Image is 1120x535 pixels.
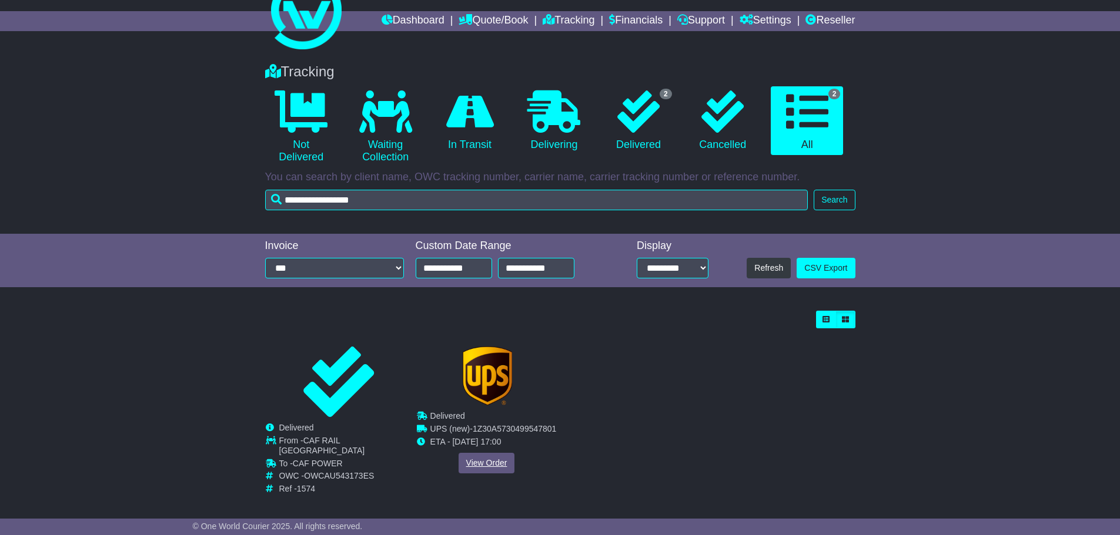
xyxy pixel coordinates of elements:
a: Quote/Book [459,11,528,31]
button: Refresh [747,258,791,278]
span: Delivered [430,411,464,420]
span: ETA - [DATE] 17:00 [430,437,501,446]
a: Financials [609,11,663,31]
td: From - [279,436,412,459]
div: Invoice [265,240,404,253]
button: Search [814,190,855,210]
a: 2 Delivered [602,86,674,156]
td: - [430,424,556,437]
a: Cancelled [687,86,759,156]
span: CAF POWER [293,459,343,468]
a: Settings [740,11,791,31]
p: You can search by client name, OWC tracking number, carrier name, carrier tracking number or refe... [265,171,855,184]
span: © One World Courier 2025. All rights reserved. [193,521,363,531]
div: Custom Date Range [416,240,604,253]
a: Delivering [518,86,590,156]
a: In Transit [433,86,506,156]
td: To - [279,459,412,472]
a: CSV Export [797,258,855,278]
a: 2 All [771,86,843,156]
span: CAF RAIL [GEOGRAPHIC_DATA] [279,436,365,455]
td: Ref - [279,484,412,494]
a: Dashboard [382,11,444,31]
span: 2 [828,89,841,99]
div: Tracking [259,63,861,80]
a: Tracking [543,11,594,31]
span: 1574 [297,484,315,493]
span: 1Z30A5730499547801 [472,424,556,433]
a: Reseller [805,11,855,31]
div: Display [637,240,708,253]
span: Delivered [279,423,314,432]
a: View Order [458,453,514,473]
img: GetCarrierServiceLogo [463,346,512,405]
span: UPS (new) [430,424,470,433]
span: OWCAU543173ES [304,471,374,480]
td: OWC - [279,471,412,484]
a: Support [677,11,725,31]
span: 2 [660,89,672,99]
a: Not Delivered [265,86,337,168]
a: Waiting Collection [349,86,422,168]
